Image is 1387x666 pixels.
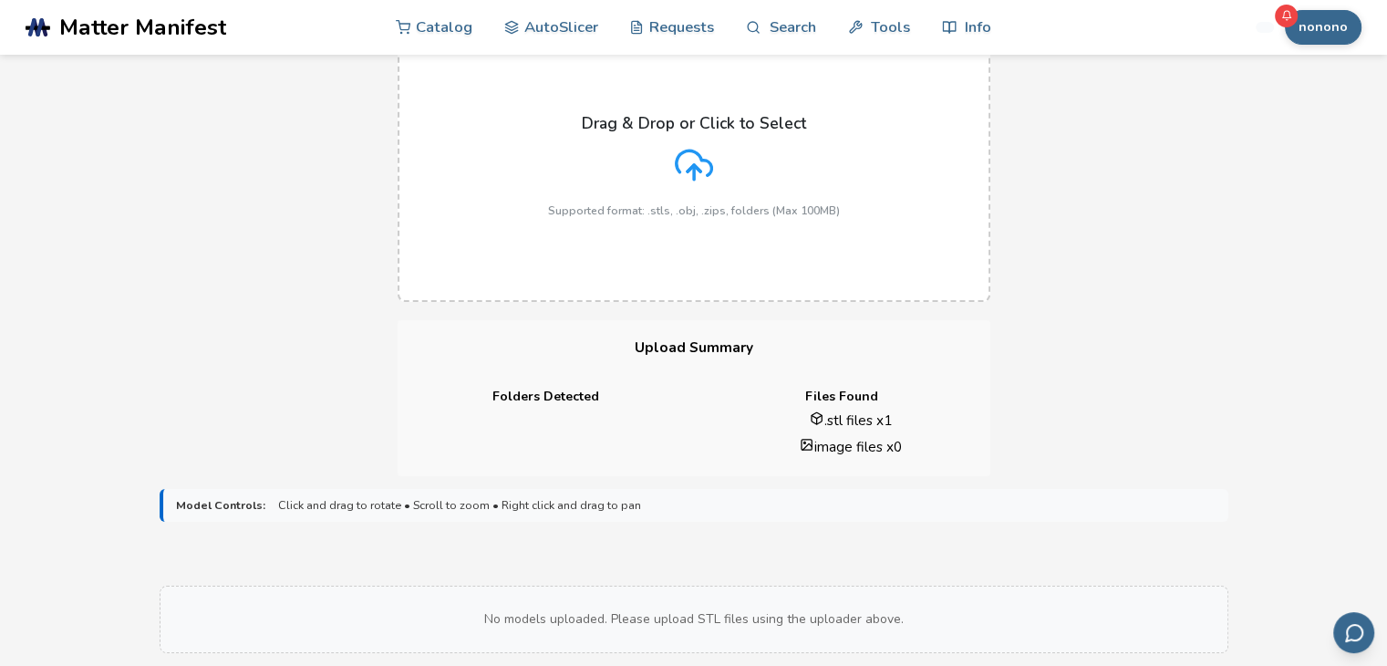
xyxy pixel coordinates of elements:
strong: Model Controls: [176,499,265,512]
h4: Files Found [707,390,978,404]
span: Click and drag to rotate • Scroll to zoom • Right click and drag to pan [278,499,641,512]
button: Send feedback via email [1333,612,1374,653]
h3: Upload Summary [398,320,990,376]
span: Matter Manifest [59,15,226,40]
li: .stl files x 1 [725,411,978,430]
p: Drag & Drop or Click to Select [582,114,806,132]
p: Supported format: .stls, .obj, .zips, folders (Max 100MB) [548,204,840,217]
div: No models uploaded. Please upload STL files using the uploader above. [160,586,1228,653]
button: nonono [1285,10,1361,45]
h4: Folders Detected [410,390,681,404]
li: image files x 0 [725,437,978,456]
